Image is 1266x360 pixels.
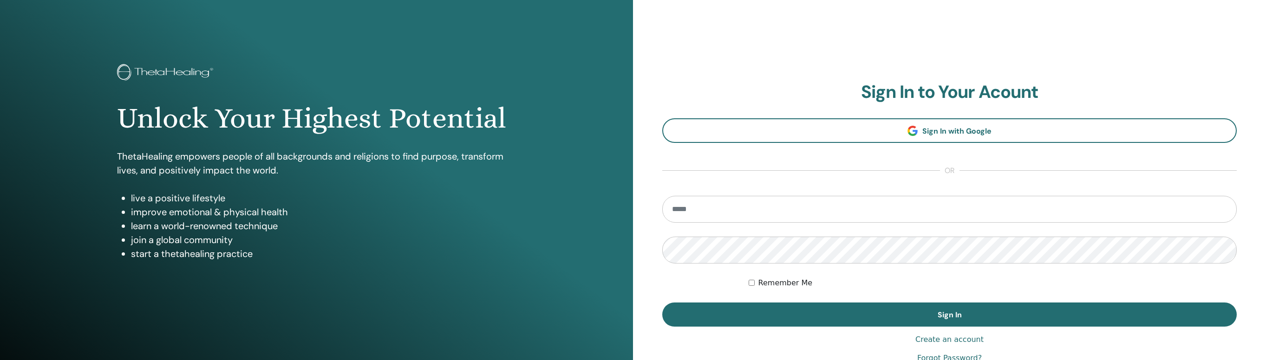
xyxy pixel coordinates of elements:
[915,334,984,345] a: Create an account
[940,165,959,176] span: or
[131,205,516,219] li: improve emotional & physical health
[922,126,992,136] span: Sign In with Google
[758,277,813,289] label: Remember Me
[662,82,1237,103] h2: Sign In to Your Acount
[662,302,1237,327] button: Sign In
[938,310,962,320] span: Sign In
[131,233,516,247] li: join a global community
[131,219,516,233] li: learn a world-renowned technique
[662,118,1237,143] a: Sign In with Google
[117,149,516,177] p: ThetaHealing empowers people of all backgrounds and religions to find purpose, transform lives, a...
[131,247,516,261] li: start a thetahealing practice
[131,191,516,205] li: live a positive lifestyle
[749,277,1237,289] div: Keep me authenticated indefinitely or until I manually logout
[117,101,516,135] h1: Unlock Your Highest Potential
